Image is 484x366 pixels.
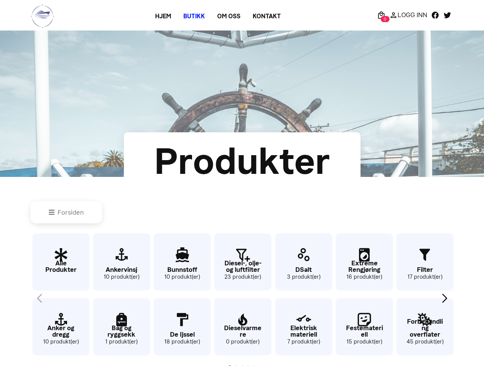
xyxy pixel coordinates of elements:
[177,10,211,23] a: Butikk
[275,266,332,273] p: DSalt
[154,266,211,273] p: Bunnstoff
[93,325,150,338] p: Bag og ryggsekk
[30,4,54,29] img: logo
[375,10,387,19] a: 0
[396,273,454,281] small: 17 produkt(er)
[49,209,84,216] a: Forsiden
[439,290,450,307] div: Next slide
[396,338,454,346] small: 45 produkt(er)
[32,338,90,346] small: 10 produkt(er)
[214,273,271,281] small: 23 produkt(er)
[275,338,332,346] small: 7 produkt(er)
[275,325,332,338] p: Elektrisk materiell
[30,201,454,223] nav: breadcrumb
[211,10,247,23] a: Om oss
[91,294,150,357] div: 4 / 62
[336,273,393,281] small: 16 produkt(er)
[396,318,454,338] p: Forbehandling overflater
[395,230,454,292] div: 13 / 62
[154,338,211,346] small: 18 produkt(er)
[154,331,211,338] p: De Ijssel
[214,338,271,346] small: 0 produkt(er)
[396,266,454,273] p: Filter
[32,325,90,338] p: Anker og dregg
[247,10,287,23] a: Kontakt
[93,273,150,281] small: 10 produkt(er)
[336,338,393,346] small: 15 produkt(er)
[30,230,89,292] div: 1 / 62
[334,230,393,292] div: 11 / 62
[213,230,271,292] div: 7 / 62
[149,134,336,189] div: Produkter
[32,260,90,273] p: Alle Produkter
[152,230,211,292] div: 5 / 62
[214,325,271,338] p: Dieselvarmere
[336,260,393,273] p: Extreme Rengjøring
[273,294,332,357] div: 10 / 62
[152,294,211,357] div: 6 / 62
[93,338,150,346] small: 1 produkt(er)
[273,230,332,292] div: 9 / 62
[275,273,332,281] small: 3 produkt(er)
[154,273,211,281] small: 10 produkt(er)
[91,230,150,292] div: 3 / 62
[395,294,454,357] div: 14 / 62
[213,294,271,357] div: 8 / 62
[30,294,89,357] div: 2 / 62
[149,10,177,23] a: Hjem
[93,266,150,273] p: Ankervinsj
[334,294,393,357] div: 12 / 62
[214,260,271,273] p: Diesel-, olje- og luftfilter
[336,325,393,338] p: Festemateriell
[381,16,389,22] span: 0
[387,10,429,19] a: Logg Inn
